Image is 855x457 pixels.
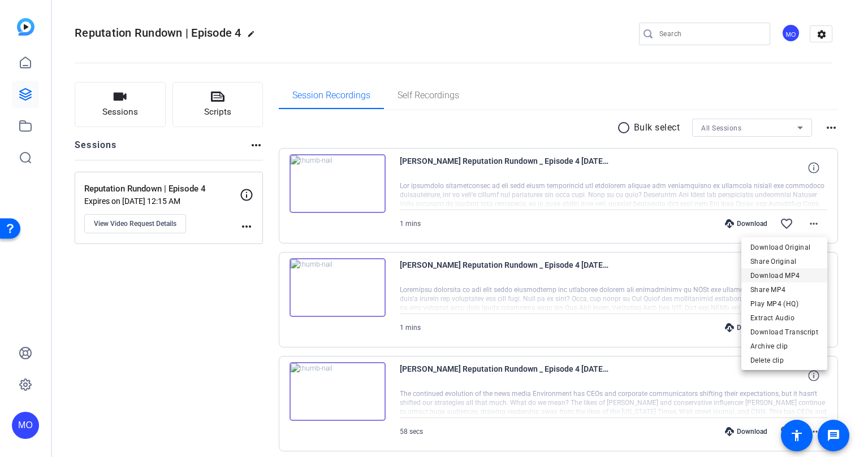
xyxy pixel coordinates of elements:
span: Archive clip [750,340,818,353]
span: Play MP4 (HQ) [750,297,818,311]
span: Share MP4 [750,283,818,297]
span: Share Original [750,255,818,268]
span: Download MP4 [750,269,818,282]
span: Download Transcript [750,325,818,339]
span: Download Original [750,241,818,254]
span: Extract Audio [750,311,818,325]
span: Delete clip [750,354,818,367]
